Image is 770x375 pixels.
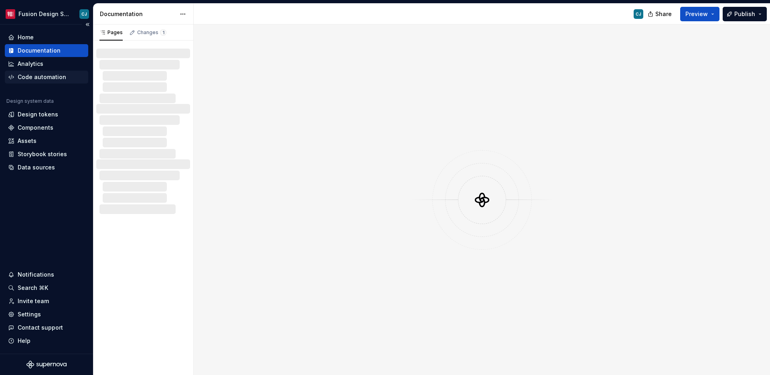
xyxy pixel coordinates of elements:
div: Invite team [18,297,49,305]
div: Changes [137,29,166,36]
a: Components [5,121,88,134]
span: Share [655,10,672,18]
button: Publish [723,7,767,21]
a: Analytics [5,57,88,70]
div: Design system data [6,98,54,104]
a: Design tokens [5,108,88,121]
button: Preview [680,7,719,21]
a: Documentation [5,44,88,57]
div: Components [18,124,53,132]
div: Storybook stories [18,150,67,158]
span: 1 [160,29,166,36]
div: Documentation [100,10,176,18]
div: Pages [99,29,123,36]
span: Preview [685,10,708,18]
a: Storybook stories [5,148,88,161]
div: Design tokens [18,110,58,118]
button: Fusion Design SystemCJ [2,5,91,22]
div: Contact support [18,324,63,332]
button: Help [5,334,88,347]
div: Fusion Design System [18,10,70,18]
div: Analytics [18,60,43,68]
a: Code automation [5,71,88,84]
button: Search ⌘K [5,281,88,294]
span: Publish [734,10,755,18]
button: Collapse sidebar [82,19,93,30]
img: f4f33d50-0937-4074-a32a-c7cda971eed1.png [6,9,15,19]
div: Search ⌘K [18,284,48,292]
div: Code automation [18,73,66,81]
div: Data sources [18,163,55,171]
button: Share [644,7,677,21]
div: Settings [18,310,41,318]
a: Data sources [5,161,88,174]
a: Home [5,31,88,44]
svg: Supernova Logo [26,361,67,369]
div: Documentation [18,47,61,55]
a: Assets [5,135,88,147]
div: Assets [18,137,36,145]
div: Home [18,33,34,41]
div: Notifications [18,271,54,279]
button: Notifications [5,268,88,281]
a: Invite team [5,295,88,308]
div: CJ [81,11,87,17]
div: Help [18,337,30,345]
a: Settings [5,308,88,321]
button: Contact support [5,321,88,334]
div: CJ [636,11,641,17]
